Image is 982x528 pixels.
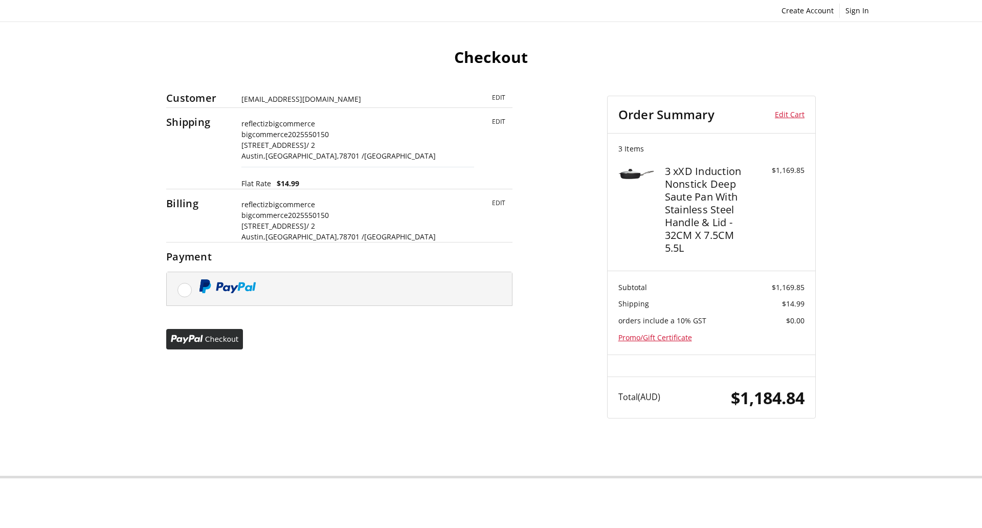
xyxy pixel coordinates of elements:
[241,140,306,150] span: [STREET_ADDRESS]
[241,200,269,209] span: reflectiz
[241,129,288,139] span: bigcommerce
[241,210,288,220] span: bigcommerce
[776,4,839,18] a: Create Account
[166,250,231,263] h2: Payment
[241,94,463,104] div: [EMAIL_ADDRESS][DOMAIN_NAME]
[485,115,512,128] button: Edit
[665,165,755,254] h4: 3 x XD Induction Nonstick Deep Saute Pan With Stainless Steel Handle & Lid - 32CM X 7.5CM 5.5L
[761,107,805,122] a: Edit Cart
[288,210,329,220] span: 2025550150
[241,119,269,128] span: reflectiz
[271,178,299,189] span: $14.99
[306,140,315,150] span: / 2
[241,232,265,241] span: Austin,
[241,178,271,189] span: Flat Rate
[166,92,231,104] h2: Customer
[166,197,231,210] h2: Billing
[485,196,512,210] button: Edit
[618,316,706,325] span: orders include a 10% GST
[618,299,649,309] span: Shipping
[731,386,805,409] span: $1,184.84
[618,282,647,292] span: Subtotal
[485,91,512,104] button: Edit
[618,107,761,122] h3: Order Summary
[107,48,875,67] h1: Checkout
[166,329,243,349] iframe: PayPal-paypal
[618,391,660,403] span: Total (AUD)
[199,279,256,293] img: PayPal icon
[269,119,315,128] span: bigcommerce
[364,232,436,241] span: [GEOGRAPHIC_DATA]
[107,22,235,73] img: Free Shipping On Every Order
[265,151,339,161] span: [GEOGRAPHIC_DATA],
[265,232,339,241] span: [GEOGRAPHIC_DATA],
[772,282,805,292] span: $1,169.85
[618,333,692,342] a: Promo/Gift Certificate
[364,151,436,161] span: [GEOGRAPHIC_DATA]
[782,299,805,309] span: $14.99
[269,200,315,209] span: bigcommerce
[241,221,306,231] span: [STREET_ADDRESS]
[241,151,265,161] span: Austin,
[288,129,329,139] span: 2025550150
[306,221,315,231] span: / 2
[618,144,805,153] h3: 3 Items
[840,4,875,18] a: Sign In
[758,165,805,175] div: $1,169.85
[339,232,364,241] span: 78701 /
[786,316,805,325] span: $0.00
[339,151,364,161] span: 78701 /
[166,116,231,128] h2: Shipping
